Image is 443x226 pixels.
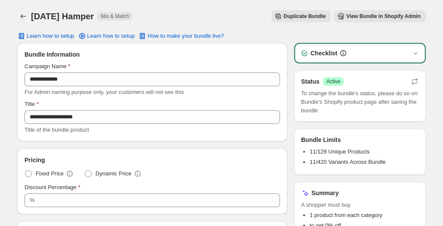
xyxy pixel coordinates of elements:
[133,30,229,42] button: How to make your bundle live?
[301,77,320,86] h3: Status
[25,100,39,108] label: Title
[326,78,341,85] span: Active
[301,136,341,144] h3: Bundle Limits
[283,13,326,20] span: Duplicate Bundle
[311,49,337,57] h3: Checklist
[271,10,331,22] button: Duplicate Bundle
[87,33,135,39] span: Learn how to setup
[25,156,45,164] span: Pricing
[25,50,80,59] span: Bundle Information
[334,10,426,22] button: View Bundle in Shopify Admin
[346,13,421,20] span: View Bundle in Shopify Admin
[101,13,129,20] span: Mix & Match
[311,189,339,197] h3: Summary
[310,148,369,155] span: 11/128 Unique Products
[25,89,184,95] span: For Admin naming purpose only, your customers will not see this
[25,183,80,192] label: Discount Percentage
[25,127,89,133] span: Title of the bundle product
[17,10,29,22] button: Back
[301,89,419,115] span: To change the bundle's status, please do so on Bundle's Shopify product page after saving the bundle
[27,33,74,39] span: Learn how to setup
[25,62,71,71] label: Campaign Name
[310,159,386,165] span: 11/420 Variants Across Bundle
[30,196,35,205] div: %
[12,30,80,42] button: Learn how to setup
[310,211,419,220] li: 1 product from each category
[36,169,64,178] span: Fixed Price
[31,11,94,21] h1: [DATE] Hamper
[95,169,132,178] span: Dynamic Price
[148,33,224,39] span: How to make your bundle live?
[73,30,140,42] a: Learn how to setup
[301,201,419,209] span: A shopper must buy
